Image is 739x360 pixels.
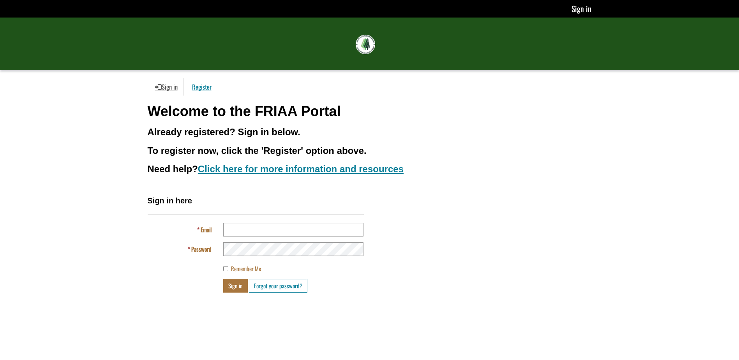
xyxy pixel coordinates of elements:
a: Sign in [571,3,591,14]
span: Email [201,225,212,234]
span: Sign in here [148,196,192,205]
a: Click here for more information and resources [198,164,404,174]
h3: Already registered? Sign in below. [148,127,592,137]
a: Sign in [149,78,184,96]
span: Remember Me [231,264,261,273]
span: Password [191,245,212,253]
a: Forgot your password? [249,279,307,293]
h3: To register now, click the 'Register' option above. [148,146,592,156]
a: Register [186,78,218,96]
button: Sign in [223,279,248,293]
img: FRIAA Submissions Portal [356,35,375,54]
h3: Need help? [148,164,592,174]
input: Remember Me [223,266,228,271]
h1: Welcome to the FRIAA Portal [148,104,592,119]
